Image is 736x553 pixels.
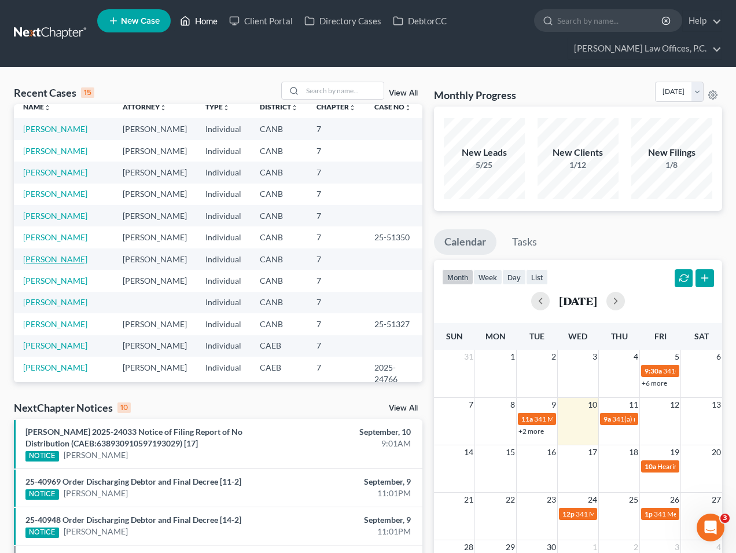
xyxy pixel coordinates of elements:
[307,205,365,226] td: 7
[23,232,87,242] a: [PERSON_NAME]
[442,269,473,285] button: month
[587,493,598,507] span: 24
[546,493,557,507] span: 23
[251,313,307,335] td: CANB
[290,438,411,449] div: 9:01AM
[64,526,128,537] a: [PERSON_NAME]
[307,313,365,335] td: 7
[196,248,251,270] td: Individual
[559,295,597,307] h2: [DATE]
[251,184,307,205] td: CANB
[113,313,196,335] td: [PERSON_NAME]
[251,335,307,357] td: CAEB
[631,146,712,159] div: New Filings
[251,292,307,313] td: CANB
[251,357,307,390] td: CAEB
[223,104,230,111] i: unfold_more
[307,248,365,270] td: 7
[23,319,87,329] a: [PERSON_NAME]
[365,313,422,335] td: 25-51327
[174,10,223,31] a: Home
[444,146,525,159] div: New Leads
[251,140,307,162] td: CANB
[473,269,502,285] button: week
[502,269,526,285] button: day
[14,86,94,100] div: Recent Cases
[468,398,474,412] span: 7
[587,445,598,459] span: 17
[502,229,547,255] a: Tasks
[196,335,251,357] td: Individual
[303,82,384,99] input: Search by name...
[299,10,387,31] a: Directory Cases
[631,159,712,171] div: 1/8
[307,335,365,357] td: 7
[113,248,196,270] td: [PERSON_NAME]
[123,102,167,111] a: Attorneyunfold_more
[25,477,241,486] a: 25-40969 Order Discharging Debtor and Final Decree [11-2]
[113,357,196,390] td: [PERSON_NAME]
[113,335,196,357] td: [PERSON_NAME]
[591,350,598,364] span: 3
[260,102,298,111] a: Districtunfold_more
[711,493,722,507] span: 27
[711,445,722,459] span: 20
[389,89,418,97] a: View All
[23,124,87,134] a: [PERSON_NAME]
[518,427,544,435] a: +2 more
[715,350,722,364] span: 6
[534,415,638,423] span: 341 Meeting for [PERSON_NAME]
[251,270,307,291] td: CANB
[683,10,722,31] a: Help
[632,350,639,364] span: 4
[463,493,474,507] span: 21
[509,398,516,412] span: 8
[505,445,516,459] span: 15
[160,104,167,111] i: unfold_more
[562,510,575,518] span: 12p
[628,398,639,412] span: 11
[374,102,411,111] a: Case Nounfold_more
[64,449,128,461] a: [PERSON_NAME]
[14,401,131,415] div: NextChapter Notices
[196,270,251,291] td: Individual
[505,493,516,507] span: 22
[568,331,587,341] span: Wed
[550,350,557,364] span: 2
[603,415,611,423] span: 9a
[526,269,548,285] button: list
[290,526,411,537] div: 11:01PM
[113,270,196,291] td: [PERSON_NAME]
[349,104,356,111] i: unfold_more
[654,331,667,341] span: Fri
[509,350,516,364] span: 1
[587,398,598,412] span: 10
[251,248,307,270] td: CANB
[694,331,709,341] span: Sat
[113,162,196,183] td: [PERSON_NAME]
[23,189,87,199] a: [PERSON_NAME]
[23,340,87,350] a: [PERSON_NAME]
[628,493,639,507] span: 25
[196,118,251,140] td: Individual
[113,184,196,205] td: [PERSON_NAME]
[196,140,251,162] td: Individual
[463,445,474,459] span: 14
[628,445,639,459] span: 18
[251,226,307,248] td: CANB
[307,226,365,248] td: 7
[196,357,251,390] td: Individual
[23,146,87,156] a: [PERSON_NAME]
[521,415,533,423] span: 11a
[365,357,422,390] td: 2025-24766
[251,205,307,226] td: CANB
[365,226,422,248] td: 25-51350
[291,104,298,111] i: unfold_more
[23,362,87,372] a: [PERSON_NAME]
[557,10,663,31] input: Search by name...
[25,515,241,525] a: 25-40948 Order Discharging Debtor and Final Decree [14-2]
[568,38,722,59] a: [PERSON_NAME] Law Offices, P.C.
[444,159,525,171] div: 5/25
[434,229,496,255] a: Calendar
[389,404,418,412] a: View All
